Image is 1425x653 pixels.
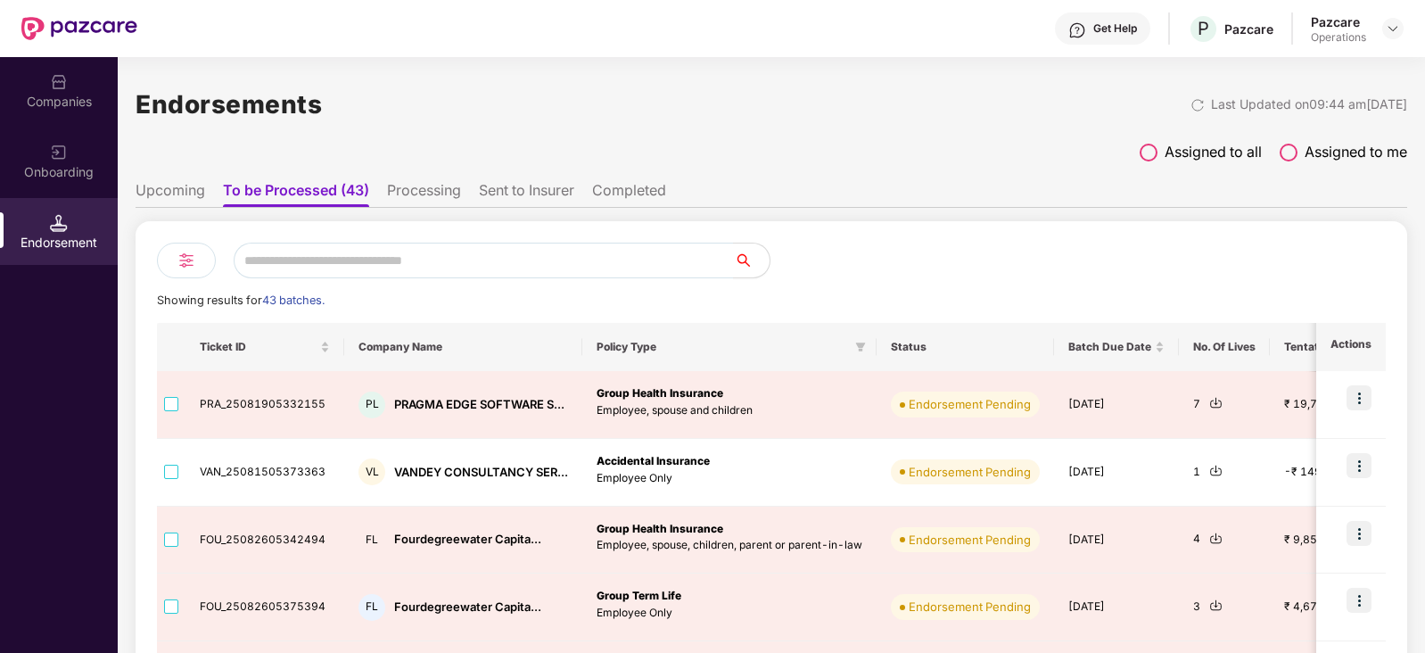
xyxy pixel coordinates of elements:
div: Endorsement Pending [909,463,1031,481]
th: Tentative Batch Pricing [1270,323,1422,371]
div: PRAGMA EDGE SOFTWARE S... [394,396,564,413]
img: svg+xml;base64,PHN2ZyB4bWxucz0iaHR0cDovL3d3dy53My5vcmcvMjAwMC9zdmciIHdpZHRoPSIyNCIgaGVpZ2h0PSIyNC... [176,250,197,271]
p: Employee, spouse, children, parent or parent-in-law [597,537,862,554]
span: Ticket ID [200,340,317,354]
div: Fourdegreewater Capita... [394,599,541,616]
td: ₹ 4,670.65 [1270,574,1422,641]
span: 43 batches. [262,293,325,307]
div: Pazcare [1224,21,1273,37]
img: svg+xml;base64,PHN2ZyB3aWR0aD0iMjAiIGhlaWdodD0iMjAiIHZpZXdCb3g9IjAgMCAyMCAyMCIgZmlsbD0ibm9uZSIgeG... [50,144,68,161]
b: Group Term Life [597,589,681,602]
div: 1 [1193,464,1256,481]
div: 4 [1193,531,1256,548]
td: [DATE] [1054,507,1179,574]
div: PL [358,392,385,418]
span: Assigned to me [1305,141,1407,163]
th: No. Of Lives [1179,323,1270,371]
th: Company Name [344,323,582,371]
img: svg+xml;base64,PHN2ZyBpZD0iRG93bmxvYWQtMjR4MjQiIHhtbG5zPSJodHRwOi8vd3d3LnczLm9yZy8yMDAwL3N2ZyIgd2... [1209,532,1223,545]
td: ₹ 19,750.92 [1270,371,1422,439]
img: svg+xml;base64,PHN2ZyBpZD0iRG93bmxvYWQtMjR4MjQiIHhtbG5zPSJodHRwOi8vd3d3LnczLm9yZy8yMDAwL3N2ZyIgd2... [1209,464,1223,477]
th: Batch Due Date [1054,323,1179,371]
div: Get Help [1093,21,1137,36]
th: Ticket ID [185,323,344,371]
span: Batch Due Date [1068,340,1151,354]
div: 3 [1193,599,1256,616]
h1: Endorsements [136,85,322,124]
img: icon [1347,521,1371,546]
span: Policy Type [597,340,848,354]
div: Last Updated on 09:44 am[DATE] [1211,95,1407,114]
div: Endorsement Pending [909,395,1031,413]
button: search [733,243,770,278]
li: Processing [387,181,461,207]
td: VAN_25081505373363 [185,439,344,507]
li: Sent to Insurer [479,181,574,207]
p: Employee Only [597,470,862,487]
td: PRA_25081905332155 [185,371,344,439]
img: svg+xml;base64,PHN2ZyBpZD0iSGVscC0zMngzMiIgeG1sbnM9Imh0dHA6Ly93d3cudzMub3JnLzIwMDAvc3ZnIiB3aWR0aD... [1068,21,1086,39]
div: Operations [1311,30,1366,45]
span: P [1198,18,1209,39]
img: svg+xml;base64,PHN2ZyBpZD0iQ29tcGFuaWVzIiB4bWxucz0iaHR0cDovL3d3dy53My5vcmcvMjAwMC9zdmciIHdpZHRoPS... [50,73,68,91]
li: Completed [592,181,666,207]
b: Group Health Insurance [597,522,723,535]
img: icon [1347,588,1371,613]
img: svg+xml;base64,PHN2ZyB3aWR0aD0iMTQuNSIgaGVpZ2h0PSIxNC41IiB2aWV3Qm94PSIwIDAgMTYgMTYiIGZpbGw9Im5vbm... [50,214,68,232]
li: Upcoming [136,181,205,207]
td: [DATE] [1054,574,1179,641]
div: VL [358,459,385,485]
td: [DATE] [1054,439,1179,507]
p: Employee, spouse and children [597,402,862,419]
img: New Pazcare Logo [21,17,137,40]
td: [DATE] [1054,371,1179,439]
img: icon [1347,453,1371,478]
li: To be Processed (43) [223,181,369,207]
div: VANDEY CONSULTANCY SER... [394,464,568,481]
td: FOU_25082605375394 [185,574,344,641]
img: svg+xml;base64,PHN2ZyBpZD0iRG93bmxvYWQtMjR4MjQiIHhtbG5zPSJodHRwOi8vd3d3LnczLm9yZy8yMDAwL3N2ZyIgd2... [1209,599,1223,612]
div: FL [358,526,385,553]
span: search [733,253,770,268]
img: svg+xml;base64,PHN2ZyBpZD0iRG93bmxvYWQtMjR4MjQiIHhtbG5zPSJodHRwOi8vd3d3LnczLm9yZy8yMDAwL3N2ZyIgd2... [1209,396,1223,409]
td: ₹ 9,852.03 [1270,507,1422,574]
div: Pazcare [1311,13,1366,30]
img: svg+xml;base64,PHN2ZyBpZD0iUmVsb2FkLTMyeDMyIiB4bWxucz0iaHR0cDovL3d3dy53My5vcmcvMjAwMC9zdmciIHdpZH... [1190,98,1205,112]
img: icon [1347,385,1371,410]
span: filter [852,336,869,358]
span: Showing results for [157,293,325,307]
b: Group Health Insurance [597,386,723,400]
div: Fourdegreewater Capita... [394,531,541,548]
td: -₹ 149.36 [1270,439,1422,507]
th: Status [877,323,1054,371]
img: svg+xml;base64,PHN2ZyBpZD0iRHJvcGRvd24tMzJ4MzIiIHhtbG5zPSJodHRwOi8vd3d3LnczLm9yZy8yMDAwL3N2ZyIgd2... [1386,21,1400,36]
span: Assigned to all [1165,141,1262,163]
div: Endorsement Pending [909,598,1031,616]
b: Accidental Insurance [597,454,710,467]
div: Endorsement Pending [909,531,1031,549]
th: Actions [1316,323,1386,371]
td: FOU_25082605342494 [185,507,344,574]
span: filter [855,342,866,352]
div: FL [358,594,385,621]
p: Employee Only [597,605,862,622]
div: 7 [1193,396,1256,413]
